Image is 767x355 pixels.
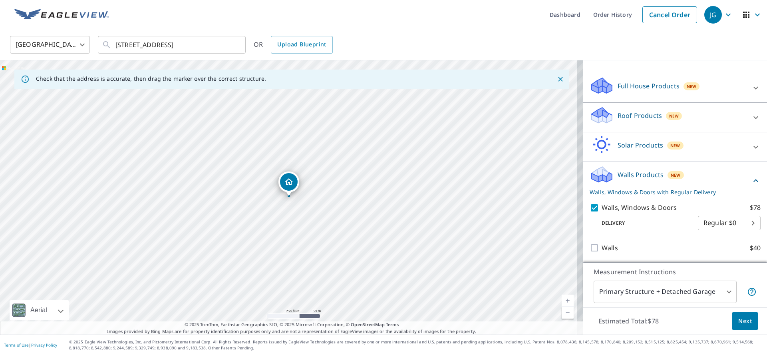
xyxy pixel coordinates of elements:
[36,75,266,82] p: Check that the address is accurate, then drag the marker over the correct structure.
[687,83,697,90] span: New
[351,321,384,327] a: OpenStreetMap
[562,295,574,307] a: Current Level 17, Zoom In
[590,165,761,196] div: Walls ProductsNewWalls, Windows & Doors with Regular Delivery
[698,212,761,234] div: Regular $0
[670,142,680,149] span: New
[750,203,761,213] p: $78
[590,219,698,227] p: Delivery
[31,342,57,348] a: Privacy Policy
[115,34,229,56] input: Search by address or latitude-longitude
[185,321,399,328] span: © 2025 TomTom, Earthstar Geographics SIO, © 2025 Microsoft Corporation, ©
[277,40,326,50] span: Upload Blueprint
[602,243,618,253] p: Walls
[747,287,757,297] span: Your report will include the primary structure and a detached garage if one exists.
[69,339,763,351] p: © 2025 Eagle View Technologies, Inc. and Pictometry International Corp. All Rights Reserved. Repo...
[10,34,90,56] div: [GEOGRAPHIC_DATA]
[671,172,681,178] span: New
[590,76,761,99] div: Full House ProductsNew
[278,172,299,196] div: Dropped pin, building 1, Residential property, 33356 Richmond Tpke Hanover, VA 23069
[590,136,761,158] div: Solar ProductsNew
[10,300,69,320] div: Aerial
[28,300,50,320] div: Aerial
[590,188,751,196] p: Walls, Windows & Doors with Regular Delivery
[594,267,757,277] p: Measurement Instructions
[592,312,665,330] p: Estimated Total: $78
[732,312,758,330] button: Next
[590,106,761,129] div: Roof ProductsNew
[386,321,399,327] a: Terms
[594,281,737,303] div: Primary Structure + Detached Garage
[602,203,677,213] p: Walls, Windows & Doors
[750,243,761,253] p: $40
[254,36,333,54] div: OR
[618,111,662,120] p: Roof Products
[14,9,109,21] img: EV Logo
[4,342,29,348] a: Terms of Use
[618,170,664,179] p: Walls Products
[618,81,680,91] p: Full House Products
[642,6,697,23] a: Cancel Order
[618,140,663,150] p: Solar Products
[738,316,752,326] span: Next
[562,307,574,319] a: Current Level 17, Zoom Out
[271,36,332,54] a: Upload Blueprint
[704,6,722,24] div: JG
[4,343,57,347] p: |
[555,74,566,84] button: Close
[669,113,679,119] span: New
